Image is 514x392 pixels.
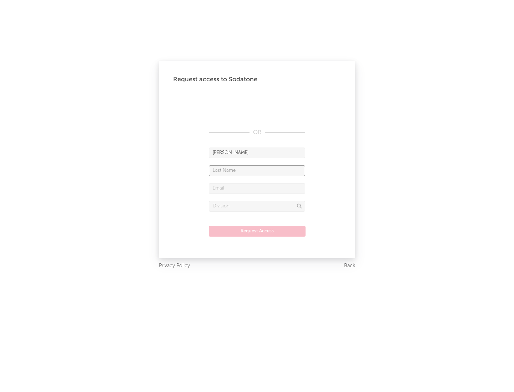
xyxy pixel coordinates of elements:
button: Request Access [209,226,306,237]
input: Division [209,201,305,212]
input: Last Name [209,165,305,176]
input: First Name [209,148,305,158]
div: Request access to Sodatone [173,75,341,84]
a: Back [344,262,355,270]
div: OR [209,128,305,137]
a: Privacy Policy [159,262,190,270]
input: Email [209,183,305,194]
